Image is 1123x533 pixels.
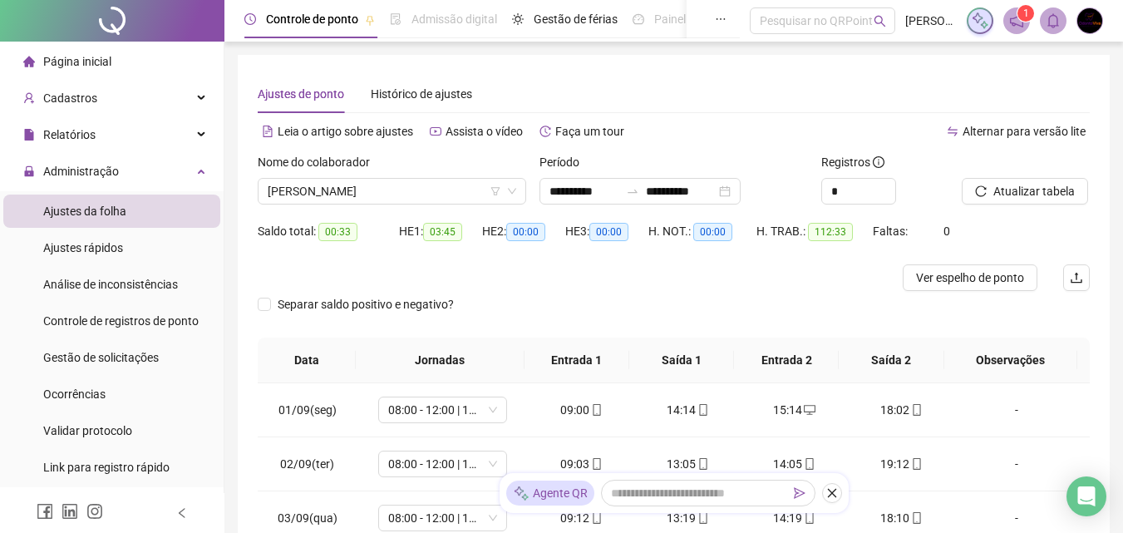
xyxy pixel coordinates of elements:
[43,461,170,474] span: Link para registro rápido
[399,222,482,241] div: HE 1:
[388,452,497,476] span: 08:00 - 12:00 | 13:00 - 17:00
[696,404,709,416] span: mobile
[539,126,551,137] span: history
[62,503,78,520] span: linkedin
[565,222,648,241] div: HE 3:
[258,222,399,241] div: Saldo total:
[629,338,734,383] th: Saída 1
[755,509,835,527] div: 14:19
[43,91,97,105] span: Cadastros
[43,424,132,437] span: Validar protocolo
[43,55,111,68] span: Página inicial
[1023,7,1029,19] span: 1
[909,458,923,470] span: mobile
[963,125,1086,138] span: Alternar para versão lite
[589,404,603,416] span: mobile
[23,129,35,141] span: file
[794,487,805,499] span: send
[873,156,884,168] span: info-circle
[968,401,1066,419] div: -
[280,457,334,471] span: 02/09(ter)
[947,126,958,137] span: swap
[968,455,1066,473] div: -
[318,223,357,241] span: 00:33
[755,401,835,419] div: 15:14
[654,12,719,26] span: Painel do DP
[821,153,884,171] span: Registros
[993,182,1075,200] span: Atualizar tabela
[356,338,525,383] th: Jornadas
[1077,8,1102,33] img: 91220
[589,223,628,241] span: 00:00
[262,126,273,137] span: file-text
[430,126,441,137] span: youtube
[525,338,629,383] th: Entrada 1
[826,487,838,499] span: close
[446,125,523,138] span: Assista o vídeo
[43,351,159,364] span: Gestão de solicitações
[423,223,462,241] span: 03:45
[512,13,524,25] span: sun
[43,387,106,401] span: Ocorrências
[802,458,815,470] span: mobile
[390,13,401,25] span: file-done
[43,278,178,291] span: Análise de inconsistências
[648,401,728,419] div: 14:14
[542,401,622,419] div: 09:00
[1009,13,1024,28] span: notification
[490,186,500,196] span: filter
[539,153,590,171] label: Período
[482,222,565,241] div: HE 2:
[371,87,472,101] span: Histórico de ajustes
[861,455,941,473] div: 19:12
[365,15,375,25] span: pushpin
[968,509,1066,527] div: -
[975,185,987,197] span: reload
[808,223,853,241] span: 112:33
[271,295,461,313] span: Separar saldo positivo e negativo?
[244,13,256,25] span: clock-circle
[268,179,516,204] span: FABIANA DA SILVA CORREIA
[648,455,728,473] div: 13:05
[648,509,728,527] div: 13:19
[1017,5,1034,22] sup: 1
[37,503,53,520] span: facebook
[542,509,622,527] div: 09:12
[1070,271,1083,284] span: upload
[506,223,545,241] span: 00:00
[715,13,727,25] span: ellipsis
[802,512,815,524] span: mobile
[626,185,639,198] span: swap-right
[589,512,603,524] span: mobile
[411,12,497,26] span: Admissão digital
[916,269,1024,287] span: Ver espelho de ponto
[905,12,957,30] span: [PERSON_NAME]
[43,314,199,328] span: Controle de registros de ponto
[23,56,35,67] span: home
[507,186,517,196] span: down
[266,12,358,26] span: Controle de ponto
[258,338,356,383] th: Data
[696,458,709,470] span: mobile
[962,178,1088,205] button: Atualizar tabela
[43,205,126,218] span: Ajustes da folha
[388,397,497,422] span: 08:00 - 12:00 | 13:00 - 17:00
[873,225,910,238] span: Faltas:
[278,403,337,417] span: 01/09(seg)
[633,13,644,25] span: dashboard
[43,165,119,178] span: Administração
[589,458,603,470] span: mobile
[278,125,413,138] span: Leia o artigo sobre ajustes
[555,125,624,138] span: Faça um tour
[23,165,35,177] span: lock
[626,185,639,198] span: to
[278,511,337,525] span: 03/09(qua)
[909,404,923,416] span: mobile
[903,264,1037,291] button: Ver espelho de ponto
[839,338,943,383] th: Saída 2
[734,338,839,383] th: Entrada 2
[971,12,989,30] img: sparkle-icon.fc2bf0ac1784a2077858766a79e2daf3.svg
[258,153,381,171] label: Nome do colaborador
[944,338,1077,383] th: Observações
[802,404,815,416] span: desktop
